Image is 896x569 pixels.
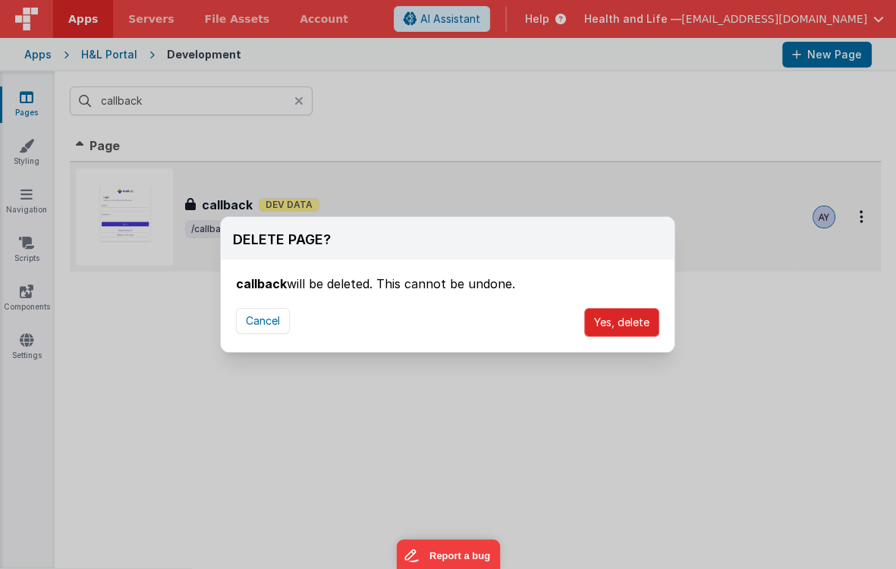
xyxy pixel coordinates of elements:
button: Cancel [236,308,290,334]
button: Yes, delete [584,308,659,337]
b: callback [236,276,287,291]
div: will be deleted. This cannot be undone. [236,259,659,293]
div: DELETE PAGE? [233,229,331,250]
